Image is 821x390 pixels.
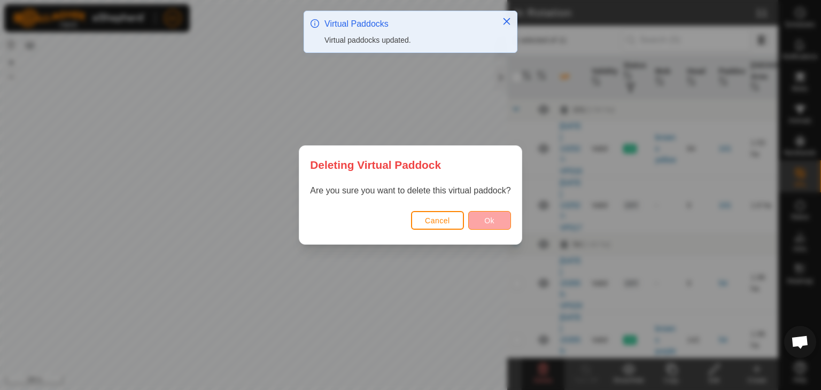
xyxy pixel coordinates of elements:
[484,216,494,225] span: Ok
[411,211,464,230] button: Cancel
[324,35,491,46] div: Virtual paddocks updated.
[310,157,441,173] span: Deleting Virtual Paddock
[324,18,491,30] div: Virtual Paddocks
[310,184,510,197] p: Are you sure you want to delete this virtual paddock?
[784,326,816,358] div: Open chat
[468,211,511,230] button: Ok
[425,216,450,225] span: Cancel
[499,14,514,29] button: Close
